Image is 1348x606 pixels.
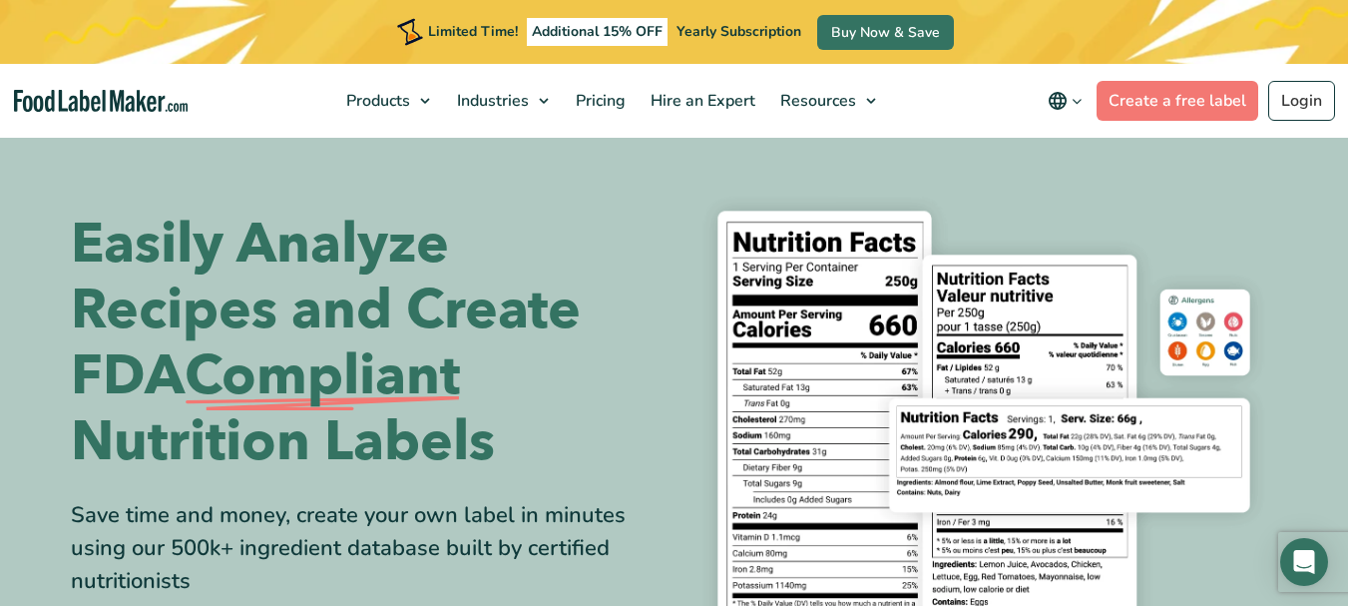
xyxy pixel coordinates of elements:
[445,64,559,138] a: Industries
[1097,81,1258,121] a: Create a free label
[527,18,668,46] span: Additional 15% OFF
[71,499,660,598] div: Save time and money, create your own label in minutes using our 500k+ ingredient database built b...
[817,15,954,50] a: Buy Now & Save
[451,90,531,112] span: Industries
[676,22,801,41] span: Yearly Subscription
[768,64,886,138] a: Resources
[334,64,440,138] a: Products
[774,90,858,112] span: Resources
[340,90,412,112] span: Products
[645,90,757,112] span: Hire an Expert
[1280,538,1328,586] div: Open Intercom Messenger
[639,64,763,138] a: Hire an Expert
[71,212,660,475] h1: Easily Analyze Recipes and Create FDA Nutrition Labels
[570,90,628,112] span: Pricing
[428,22,518,41] span: Limited Time!
[185,343,460,409] span: Compliant
[1268,81,1335,121] a: Login
[564,64,634,138] a: Pricing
